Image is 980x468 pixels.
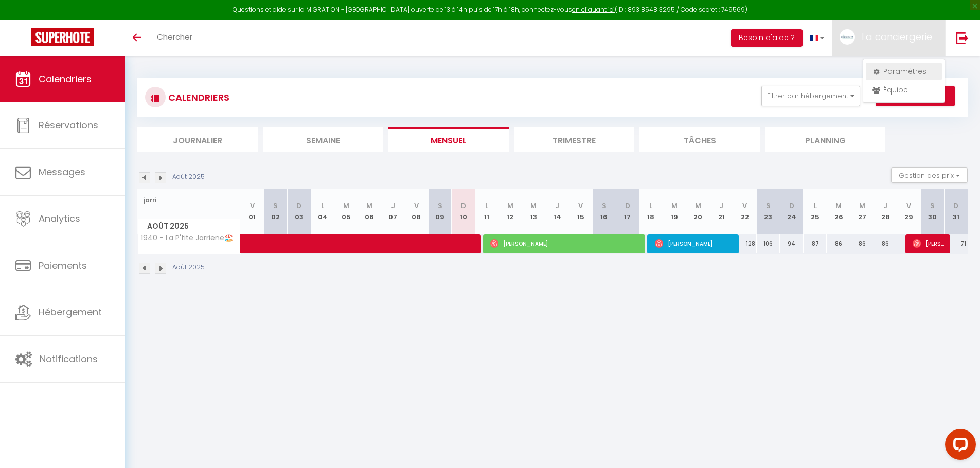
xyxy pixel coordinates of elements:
th: 12 [498,189,522,234]
abbr: V [578,201,583,211]
th: 28 [874,189,898,234]
th: 10 [452,189,475,234]
span: Hébergement [39,306,102,319]
th: 18 [639,189,663,234]
th: 13 [522,189,546,234]
th: 30 [921,189,945,234]
div: 87 [804,234,827,253]
abbr: M [366,201,372,211]
abbr: S [273,201,278,211]
abbr: J [391,201,395,211]
abbr: J [555,201,559,211]
th: 14 [545,189,569,234]
abbr: L [485,201,488,211]
abbr: M [835,201,842,211]
abbr: J [883,201,887,211]
abbr: L [814,201,817,211]
th: 17 [616,189,639,234]
th: 19 [663,189,686,234]
button: Gestion des prix [891,167,968,183]
abbr: L [321,201,324,211]
abbr: V [742,201,747,211]
th: 20 [686,189,710,234]
img: ... [840,29,855,45]
th: 09 [428,189,452,234]
abbr: D [625,201,630,211]
a: Chercher [149,20,200,56]
img: Super Booking [31,28,94,46]
abbr: M [530,201,537,211]
abbr: M [695,201,701,211]
p: Août 2025 [172,172,205,182]
abbr: M [671,201,678,211]
div: 86 [874,234,898,253]
abbr: D [789,201,794,211]
abbr: S [602,201,607,211]
iframe: LiveChat chat widget [937,425,980,468]
th: 25 [804,189,827,234]
th: 26 [827,189,850,234]
th: 27 [850,189,874,234]
abbr: L [649,201,652,211]
div: 128 [733,234,757,253]
div: 86 [827,234,850,253]
th: 08 [405,189,429,234]
abbr: M [507,201,513,211]
th: 24 [780,189,804,234]
a: ... La conciergerie [832,20,945,56]
abbr: S [930,201,935,211]
th: 11 [475,189,498,234]
input: Rechercher un logement... [144,191,235,210]
div: 71 [944,234,968,253]
a: Paramètres [866,63,942,80]
abbr: D [953,201,958,211]
li: Planning [765,127,885,152]
abbr: M [859,201,865,211]
span: Calendriers [39,72,92,85]
span: Notifications [40,352,98,365]
h3: CALENDRIERS [166,86,229,109]
span: Paiements [39,259,87,272]
span: Messages [39,165,85,178]
abbr: M [343,201,349,211]
abbr: D [461,201,466,211]
th: 15 [569,189,593,234]
th: 03 [288,189,311,234]
button: Besoin d'aide ? [731,29,803,47]
a: Équipe [866,81,942,99]
abbr: V [414,201,419,211]
span: 1940 - La P'tite Jarriene🏖️ [139,234,233,242]
p: Août 2025 [172,263,205,272]
th: 22 [733,189,757,234]
th: 04 [311,189,334,234]
span: La conciergerie [862,30,932,43]
span: Chercher [157,31,192,42]
div: 94 [780,234,804,253]
span: [PERSON_NAME] [913,234,944,253]
abbr: J [719,201,723,211]
abbr: V [906,201,911,211]
li: Mensuel [388,127,509,152]
abbr: S [766,201,771,211]
li: Tâches [639,127,760,152]
button: Filtrer par hébergement [761,86,860,106]
th: 23 [757,189,780,234]
th: 29 [897,189,921,234]
th: 05 [334,189,358,234]
th: 07 [381,189,405,234]
span: Août 2025 [138,219,240,234]
abbr: S [438,201,442,211]
th: 02 [264,189,288,234]
th: 31 [944,189,968,234]
th: 16 [592,189,616,234]
span: Analytics [39,212,80,225]
div: 106 [757,234,780,253]
th: 01 [241,189,264,234]
th: 21 [709,189,733,234]
abbr: V [250,201,255,211]
th: 06 [358,189,381,234]
span: [PERSON_NAME] [655,234,734,253]
a: en cliquant ici [572,5,615,14]
li: Semaine [263,127,383,152]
